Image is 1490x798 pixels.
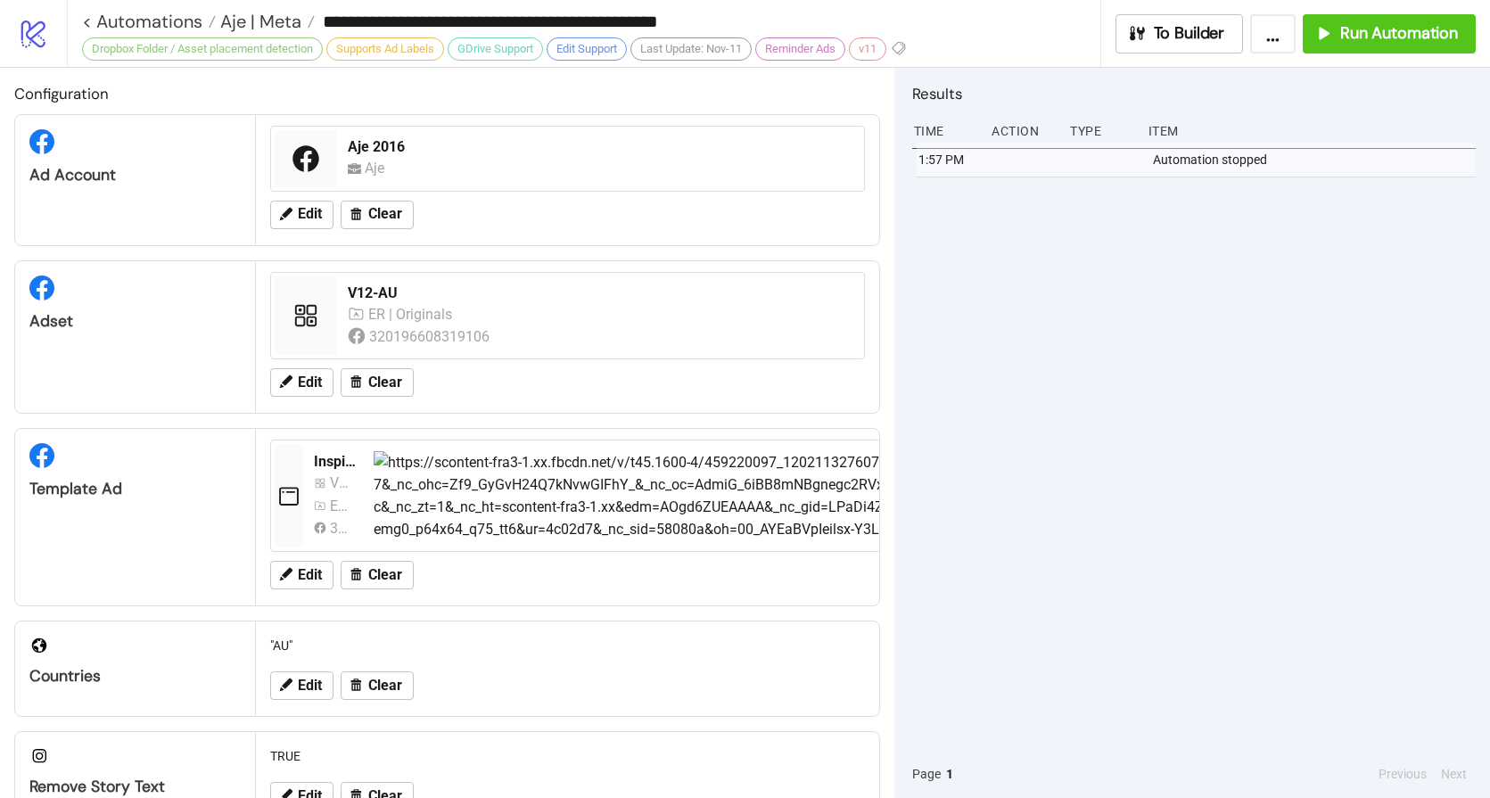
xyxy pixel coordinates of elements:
[755,37,845,61] div: Reminder Ads
[368,567,402,583] span: Clear
[298,567,322,583] span: Edit
[330,472,352,494] div: V1-AU
[990,114,1056,148] div: Action
[849,37,886,61] div: v11
[29,165,241,185] div: Ad Account
[912,82,1476,105] h2: Results
[1151,143,1480,177] div: Automation stopped
[1115,14,1244,53] button: To Builder
[1303,14,1476,53] button: Run Automation
[1373,764,1432,784] button: Previous
[29,479,241,499] div: Template Ad
[29,666,241,687] div: Countries
[298,678,322,694] span: Edit
[1250,14,1296,53] button: ...
[29,311,241,332] div: Adset
[82,37,323,61] div: Dropbox Folder / Asset placement detection
[912,764,941,784] span: Page
[326,37,444,61] div: Supports Ad Labels
[263,629,872,662] div: "AU"
[630,37,752,61] div: Last Update: Nov-11
[547,37,627,61] div: Edit Support
[14,82,880,105] h2: Configuration
[341,201,414,229] button: Clear
[216,10,301,33] span: Aje | Meta
[368,374,402,391] span: Clear
[298,374,322,391] span: Edit
[941,764,959,784] button: 1
[1436,764,1472,784] button: Next
[1147,114,1476,148] div: Item
[82,12,216,30] a: < Automations
[1154,23,1225,44] span: To Builder
[216,12,315,30] a: Aje | Meta
[270,368,333,397] button: Edit
[374,451,1367,541] img: https://scontent-fra3-1.xx.fbcdn.net/v/t45.1600-4/459220097_120211327607400302_532508997224470767...
[348,137,853,157] div: Aje 2016
[348,284,853,303] div: V12-AU
[314,452,359,472] div: Inspirational_BAU_NewDrop_Polished_MercurialMaxiDress_Image_20240917_Automatic_AU
[1068,114,1134,148] div: Type
[368,303,457,325] div: ER | Originals
[270,201,333,229] button: Edit
[270,671,333,700] button: Edit
[912,114,978,148] div: Time
[270,561,333,589] button: Edit
[448,37,543,61] div: GDrive Support
[369,325,493,348] div: 320196608319106
[341,561,414,589] button: Clear
[368,678,402,694] span: Clear
[298,206,322,222] span: Edit
[330,495,352,517] div: ER | Originals
[263,739,872,773] div: TRUE
[1340,23,1458,44] span: Run Automation
[917,143,983,177] div: 1:57 PM
[330,517,352,539] div: 320196608319106
[365,157,392,179] div: Aje
[368,206,402,222] span: Clear
[341,368,414,397] button: Clear
[341,671,414,700] button: Clear
[29,777,241,797] div: Remove Story Text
